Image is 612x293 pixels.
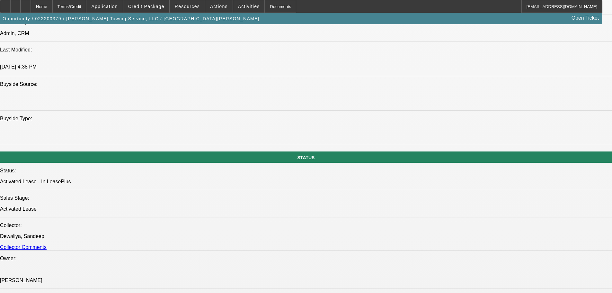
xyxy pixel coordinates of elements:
[210,4,228,9] span: Actions
[86,0,122,13] button: Application
[238,4,260,9] span: Activities
[569,13,601,23] a: Open Ticket
[175,4,200,9] span: Resources
[205,0,233,13] button: Actions
[233,0,265,13] button: Activities
[91,4,118,9] span: Application
[128,4,164,9] span: Credit Package
[170,0,205,13] button: Resources
[123,0,169,13] button: Credit Package
[297,155,315,160] span: STATUS
[3,16,260,21] span: Opportunity / 022200379 / [PERSON_NAME] Towing Service, LLC / [GEOGRAPHIC_DATA][PERSON_NAME]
